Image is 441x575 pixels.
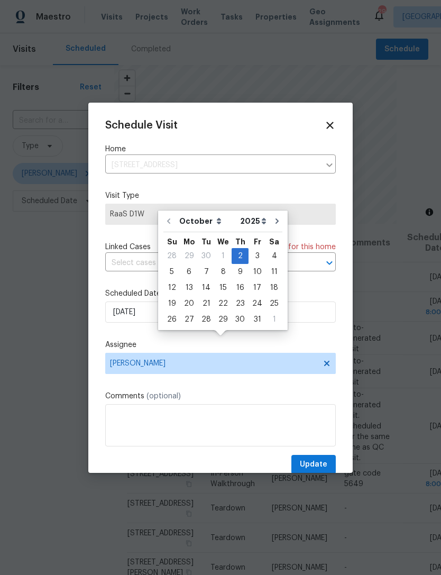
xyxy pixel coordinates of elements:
div: 1 [215,249,232,263]
div: Tue Oct 14 2025 [198,280,215,296]
div: Thu Oct 16 2025 [232,280,249,296]
div: 17 [249,280,266,295]
div: 5 [163,264,180,279]
button: Go to next month [269,211,285,232]
div: 4 [266,249,282,263]
div: Sat Oct 04 2025 [266,248,282,264]
div: 23 [232,296,249,311]
div: 18 [266,280,282,295]
div: Fri Oct 24 2025 [249,296,266,312]
span: RaaS D1W [110,209,331,220]
div: Fri Oct 31 2025 [249,312,266,327]
div: Mon Sep 29 2025 [180,248,198,264]
div: 25 [266,296,282,311]
div: 2 [232,249,249,263]
div: 24 [249,296,266,311]
input: Enter in an address [105,157,320,174]
div: 26 [163,312,180,327]
div: Mon Oct 27 2025 [180,312,198,327]
div: Wed Oct 15 2025 [215,280,232,296]
div: 30 [198,249,215,263]
label: Visit Type [105,190,336,201]
label: Assignee [105,340,336,350]
input: Select cases [105,255,306,271]
div: Sun Oct 05 2025 [163,264,180,280]
abbr: Wednesday [217,238,229,245]
select: Month [177,213,237,229]
div: Sat Oct 11 2025 [266,264,282,280]
div: 7 [198,264,215,279]
div: Thu Oct 30 2025 [232,312,249,327]
div: 6 [180,264,198,279]
span: Update [300,458,327,471]
div: Fri Oct 17 2025 [249,280,266,296]
div: Tue Oct 28 2025 [198,312,215,327]
div: Fri Oct 03 2025 [249,248,266,264]
label: Comments [105,391,336,401]
abbr: Tuesday [201,238,211,245]
div: 21 [198,296,215,311]
div: 11 [266,264,282,279]
div: 10 [249,264,266,279]
div: Thu Oct 09 2025 [232,264,249,280]
div: 29 [215,312,232,327]
abbr: Friday [254,238,261,245]
span: Linked Cases [105,242,151,252]
div: 15 [215,280,232,295]
div: Sun Oct 12 2025 [163,280,180,296]
div: 12 [163,280,180,295]
div: 14 [198,280,215,295]
div: 30 [232,312,249,327]
abbr: Sunday [167,238,177,245]
div: Mon Oct 06 2025 [180,264,198,280]
span: Schedule Visit [105,120,178,131]
span: Close [324,120,336,131]
div: 27 [180,312,198,327]
div: Thu Oct 23 2025 [232,296,249,312]
div: 3 [249,249,266,263]
select: Year [237,213,269,229]
div: 29 [180,249,198,263]
div: 22 [215,296,232,311]
div: Mon Oct 13 2025 [180,280,198,296]
div: 28 [198,312,215,327]
div: Tue Oct 21 2025 [198,296,215,312]
div: 9 [232,264,249,279]
div: Sun Sep 28 2025 [163,248,180,264]
div: Thu Oct 02 2025 [232,248,249,264]
div: 8 [215,264,232,279]
label: Scheduled Date [105,288,336,299]
div: Tue Sep 30 2025 [198,248,215,264]
div: 28 [163,249,180,263]
div: 19 [163,296,180,311]
div: 1 [266,312,282,327]
abbr: Thursday [235,238,245,245]
abbr: Saturday [269,238,279,245]
div: Mon Oct 20 2025 [180,296,198,312]
button: Open [322,255,337,270]
div: 31 [249,312,266,327]
div: 13 [180,280,198,295]
div: Wed Oct 08 2025 [215,264,232,280]
div: Tue Oct 07 2025 [198,264,215,280]
div: Fri Oct 10 2025 [249,264,266,280]
input: M/D/YYYY [105,302,336,323]
div: Sat Oct 25 2025 [266,296,282,312]
span: (optional) [146,393,181,400]
div: Sun Oct 19 2025 [163,296,180,312]
div: Wed Oct 01 2025 [215,248,232,264]
div: Wed Oct 29 2025 [215,312,232,327]
div: 20 [180,296,198,311]
span: [PERSON_NAME] [110,359,317,368]
div: 16 [232,280,249,295]
div: Sat Oct 18 2025 [266,280,282,296]
div: Sat Nov 01 2025 [266,312,282,327]
button: Go to previous month [161,211,177,232]
abbr: Monday [183,238,195,245]
label: Home [105,144,336,154]
button: Update [291,455,336,474]
div: Wed Oct 22 2025 [215,296,232,312]
div: Sun Oct 26 2025 [163,312,180,327]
